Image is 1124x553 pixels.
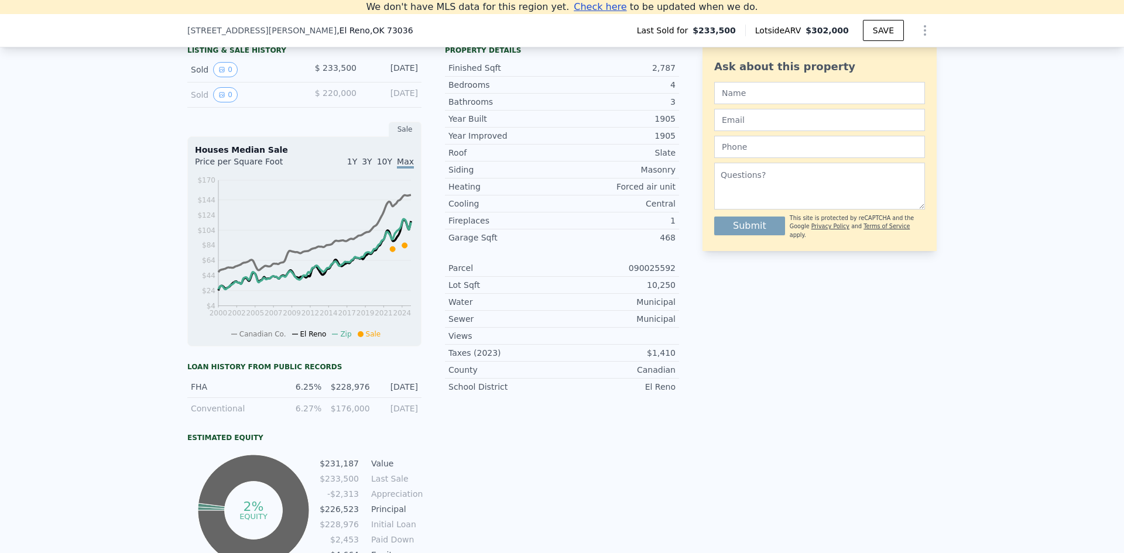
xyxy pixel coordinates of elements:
div: Heating [448,181,562,193]
div: Finished Sqft [448,62,562,74]
div: $228,976 [328,381,369,393]
span: El Reno [300,330,327,338]
span: Sale [366,330,381,338]
tspan: 2019 [357,309,375,317]
a: Privacy Policy [811,223,849,229]
div: Year Built [448,113,562,125]
div: 090025592 [562,262,676,274]
div: Price per Square Foot [195,156,304,174]
div: Sold [191,87,295,102]
div: Views [448,330,562,342]
div: County [448,364,562,376]
div: School District [448,381,562,393]
span: $302,000 [806,26,849,35]
div: [DATE] [366,87,418,102]
div: 3 [562,96,676,108]
tspan: 2% [243,499,263,514]
td: Last Sale [369,472,421,485]
div: 2,787 [562,62,676,74]
tspan: equity [239,511,268,520]
div: LISTING & SALE HISTORY [187,46,421,57]
button: View historical data [213,87,238,102]
span: , OK 73036 [370,26,413,35]
div: 1905 [562,130,676,142]
tspan: $124 [197,211,215,219]
span: 3Y [362,157,372,166]
td: Value [369,457,421,470]
tspan: 2009 [283,309,301,317]
div: FHA [191,381,273,393]
tspan: 2017 [338,309,356,317]
div: Slate [562,147,676,159]
tspan: 2000 [210,309,228,317]
div: Garage Sqft [448,232,562,243]
div: $176,000 [328,403,369,414]
tspan: 2007 [265,309,283,317]
div: El Reno [562,381,676,393]
tspan: 2024 [393,309,412,317]
div: This site is protected by reCAPTCHA and the Google and apply. [790,214,925,239]
tspan: $4 [207,302,215,310]
div: Roof [448,147,562,159]
div: Year Improved [448,130,562,142]
span: Last Sold for [637,25,693,36]
div: Bedrooms [448,79,562,91]
input: Email [714,109,925,131]
tspan: 2021 [375,309,393,317]
tspan: $64 [202,256,215,265]
span: Check here [574,1,626,12]
tspan: $170 [197,176,215,184]
tspan: $144 [197,196,215,204]
button: Show Options [913,19,937,42]
td: Principal [369,503,421,516]
button: Submit [714,217,785,235]
td: Paid Down [369,533,421,546]
a: Terms of Service [863,223,910,229]
div: Property details [445,46,679,55]
div: Houses Median Sale [195,144,414,156]
div: Cooling [448,198,562,209]
button: SAVE [863,20,904,41]
div: Taxes (2023) [448,347,562,359]
td: $233,500 [319,472,359,485]
tspan: $104 [197,226,215,235]
span: $233,500 [693,25,736,36]
button: View historical data [213,62,238,77]
tspan: $24 [202,287,215,295]
div: Forced air unit [562,181,676,193]
td: $226,523 [319,503,359,516]
div: Canadian [562,364,676,376]
div: 10,250 [562,279,676,291]
td: -$2,313 [319,487,359,500]
span: Zip [340,330,351,338]
span: 1Y [347,157,357,166]
div: 1 [562,215,676,226]
div: Municipal [562,296,676,308]
span: [STREET_ADDRESS][PERSON_NAME] [187,25,337,36]
div: [DATE] [377,403,418,414]
div: Sold [191,62,295,77]
td: Appreciation [369,487,421,500]
div: Central [562,198,676,209]
div: Ask about this property [714,59,925,75]
tspan: 2005 [246,309,264,317]
div: Masonry [562,164,676,176]
td: $231,187 [319,457,359,470]
div: Parcel [448,262,562,274]
div: Conventional [191,403,273,414]
span: Lotside ARV [755,25,806,36]
div: Loan history from public records [187,362,421,372]
span: Canadian Co. [239,330,286,338]
div: Siding [448,164,562,176]
div: Sewer [448,313,562,325]
div: [DATE] [377,381,418,393]
div: Municipal [562,313,676,325]
div: $1,410 [562,347,676,359]
div: Lot Sqft [448,279,562,291]
td: $228,976 [319,518,359,531]
div: 6.27% [280,403,321,414]
div: 468 [562,232,676,243]
div: Estimated Equity [187,433,421,442]
td: $2,453 [319,533,359,546]
div: [DATE] [366,62,418,77]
